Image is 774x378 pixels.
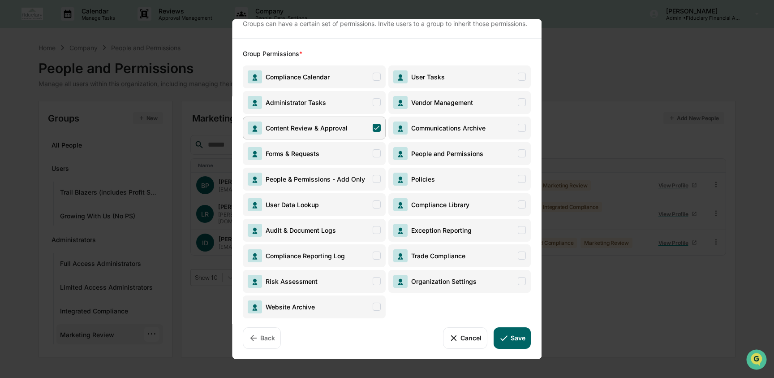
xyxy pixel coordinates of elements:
img: Compliance Library Icon [393,198,408,211]
span: Content Review & Approval [262,124,348,131]
button: Back [243,327,281,348]
button: Cancel [443,327,487,348]
span: Communications Archive [408,124,486,131]
img: Organization Settings Icon [393,274,408,287]
span: Trade Compliance [408,252,465,259]
button: Save [494,327,531,348]
span: Data Lookup [18,130,56,139]
iframe: Open customer support [745,348,770,373]
img: Trade Compliance Icon [393,249,408,262]
span: Exception Reporting [408,226,472,234]
span: Organization Settings [408,277,477,285]
div: We're available if you need us! [30,78,113,85]
img: Exception Reporting Icon [393,223,408,236]
div: 🖐️ [9,114,16,121]
img: Forms & Requests Icon [248,147,262,160]
img: Website Archive Icon [248,300,262,313]
span: Attestations [74,113,111,122]
span: Compliance Reporting Log [262,252,345,259]
span: Administrator Tasks [262,98,326,106]
img: Communications Archive Icon [393,121,408,134]
img: Compliance Reporting Log Icon [248,249,262,262]
div: 🔎 [9,131,16,138]
span: User Tasks [408,73,445,80]
a: 🔎Data Lookup [5,126,60,143]
div: Groups can have a certain set of permissions. Invite users to a group to inherit those permissions. [243,19,531,27]
span: Audit & Document Logs [262,226,336,234]
span: Preclearance [18,113,58,122]
div: 🗄️ [65,114,72,121]
img: 1746055101610-c473b297-6a78-478c-a979-82029cc54cd1 [9,69,25,85]
img: Content Review & Approval Icon [248,121,262,134]
a: 🖐️Preclearance [5,109,61,126]
img: Administrator Tasks Icon [248,96,262,109]
div: Start new chat [30,69,147,78]
img: Vendor Management Icon [393,96,408,109]
span: Website Archive [262,303,315,310]
img: Policies Icon [393,172,408,185]
span: Forms & Requests [262,149,319,157]
img: People and Permissions Icon [393,147,408,160]
img: People & Permissions - Add Only Icon [248,172,262,185]
img: User Tasks Icon [393,70,408,83]
span: Group Permissions [243,49,299,57]
span: People and Permissions [408,149,483,157]
span: Compliance Calendar [262,73,330,80]
p: How can we help? [9,19,163,33]
span: Pylon [89,152,108,159]
img: User Data Lookup Icon [248,198,262,211]
span: Vendor Management [408,98,473,106]
span: People & Permissions - Add Only [262,175,365,182]
img: Audit & Document Logs Icon [248,223,262,236]
span: User Data Lookup [262,200,319,208]
img: Risk Assessment Icon [248,274,262,287]
img: Compliance Calendar Icon [248,70,262,83]
span: Compliance Library [408,200,469,208]
a: 🗄️Attestations [61,109,115,126]
span: Risk Assessment [262,277,318,285]
a: Powered byPylon [63,152,108,159]
button: Start new chat [152,71,163,82]
span: Policies [408,175,435,182]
